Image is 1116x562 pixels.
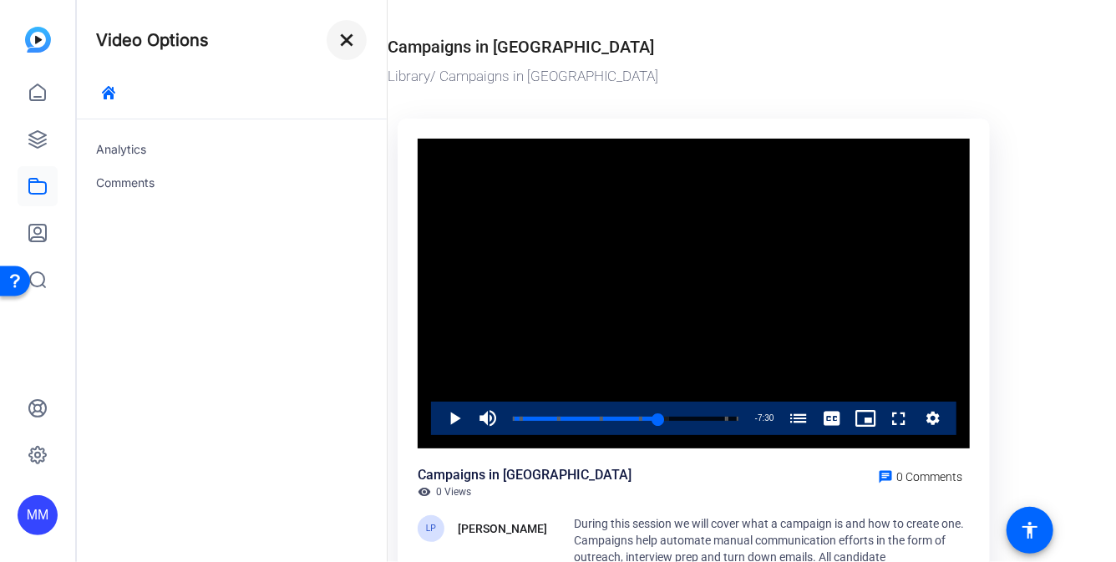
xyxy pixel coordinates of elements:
button: Fullscreen [883,402,916,435]
mat-icon: chat [879,469,894,484]
button: Play [438,402,471,435]
div: LP [418,515,444,542]
button: Mute [471,402,505,435]
h4: Video Options [96,30,209,50]
div: Progress Bar [513,417,738,421]
mat-icon: visibility [418,485,431,499]
button: Captions [816,402,850,435]
div: Analytics [76,133,387,166]
span: 7:30 [758,413,774,423]
span: 0 Views [436,485,471,499]
div: Campaigns in [GEOGRAPHIC_DATA] [388,34,654,59]
span: - [755,413,758,423]
div: Campaigns in [GEOGRAPHIC_DATA] [418,465,632,485]
button: Picture-in-Picture [850,402,883,435]
a: 0 Comments [872,465,970,485]
mat-icon: close [337,30,357,50]
div: / Campaigns in [GEOGRAPHIC_DATA] [388,66,999,88]
div: Comments [76,166,387,200]
div: MM [18,495,58,535]
mat-icon: accessibility [1020,520,1040,540]
img: blue-gradient.svg [25,27,51,53]
button: Chapters [783,402,816,435]
span: 0 Comments [897,470,963,484]
div: Video Player [418,139,970,449]
a: Library [388,68,430,84]
div: [PERSON_NAME] [458,519,547,539]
